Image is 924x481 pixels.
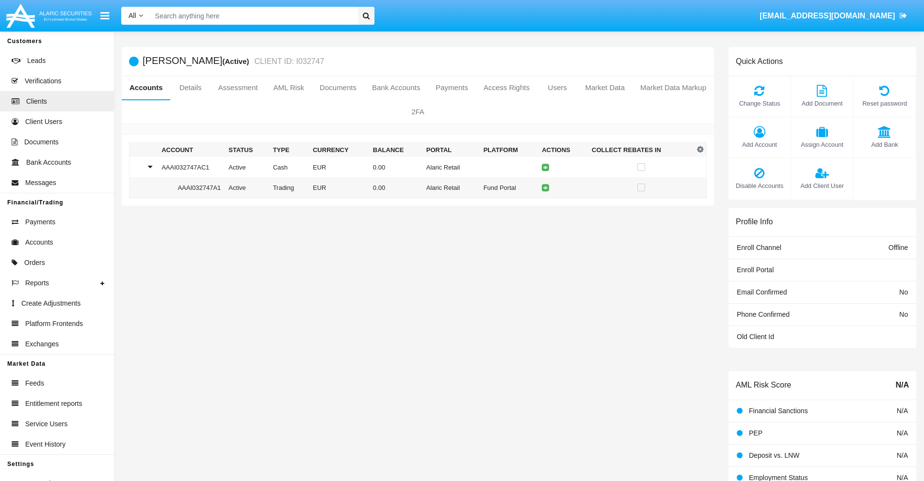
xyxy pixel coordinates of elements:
span: Add Bank [859,140,911,149]
span: All [129,12,136,19]
small: CLIENT ID: I032747 [252,58,324,65]
span: Add Client User [796,181,848,190]
h6: Quick Actions [736,57,783,66]
span: PEP [749,429,762,437]
h6: AML Risk Score [736,380,791,389]
h5: [PERSON_NAME] [143,56,324,67]
span: Financial Sanctions [749,407,808,415]
td: EUR [309,177,369,198]
th: Type [269,143,309,157]
img: Logo image [5,1,93,30]
span: Verifications [25,76,61,86]
a: Documents [312,76,364,99]
th: Portal [422,143,480,157]
th: Account [158,143,225,157]
th: Balance [369,143,422,157]
td: Alaric Retail [422,157,480,177]
a: Bank Accounts [364,76,428,99]
td: Fund Portal [480,177,538,198]
a: AML Risk [265,76,312,99]
span: N/A [895,379,909,391]
span: Clients [26,96,47,107]
td: Trading [269,177,309,198]
td: Active [225,177,269,198]
span: Payments [25,217,55,227]
span: Old Client Id [737,333,774,341]
span: Orders [24,258,45,268]
a: Assessment [211,76,266,99]
span: Deposit vs. LNW [749,451,799,459]
a: Users [537,76,577,99]
a: Access Rights [476,76,537,99]
td: AAAI032747AC1 [158,157,225,177]
span: Create Adjustments [21,298,81,309]
span: Change Status [733,99,786,108]
span: N/A [897,407,908,415]
input: Search [150,7,355,25]
a: Details [170,76,210,99]
span: Accounts [25,237,53,248]
td: 0.00 [369,157,422,177]
a: Market Data Markup [632,76,714,99]
span: Feeds [25,378,44,388]
td: 0.00 [369,177,422,198]
a: [EMAIL_ADDRESS][DOMAIN_NAME] [755,2,912,30]
span: Reports [25,278,49,288]
span: Reset password [859,99,911,108]
td: Active [225,157,269,177]
th: Actions [538,143,588,157]
th: Currency [309,143,369,157]
h6: Profile Info [736,217,773,226]
span: Offline [889,244,908,251]
span: Email Confirmed [737,288,787,296]
span: Leads [27,56,46,66]
span: Bank Accounts [26,157,71,168]
span: No [899,288,908,296]
a: Accounts [122,76,170,99]
span: Enroll Channel [737,244,781,251]
td: Cash [269,157,309,177]
a: Payments [428,76,476,99]
td: AAAI032747A1 [158,177,225,198]
span: Exchanges [25,339,59,349]
div: (Active) [222,56,252,67]
th: Collect Rebates In [588,143,694,157]
span: Add Document [796,99,848,108]
span: No [899,310,908,318]
span: Phone Confirmed [737,310,790,318]
th: Platform [480,143,538,157]
span: Service Users [25,419,67,429]
span: Entitlement reports [25,399,82,409]
span: Messages [25,178,56,188]
span: Platform Frontends [25,319,83,329]
span: Enroll Portal [737,266,774,274]
td: EUR [309,157,369,177]
span: Disable Accounts [733,181,786,190]
th: Status [225,143,269,157]
span: Client Users [25,117,62,127]
span: N/A [897,451,908,459]
a: Market Data [577,76,632,99]
a: All [121,11,150,21]
span: [EMAIL_ADDRESS][DOMAIN_NAME] [760,12,895,20]
td: Alaric Retail [422,177,480,198]
span: N/A [897,429,908,437]
span: Assign Account [796,140,848,149]
span: Documents [24,137,59,147]
span: Add Account [733,140,786,149]
span: Event History [25,439,65,450]
a: 2FA [122,100,714,124]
